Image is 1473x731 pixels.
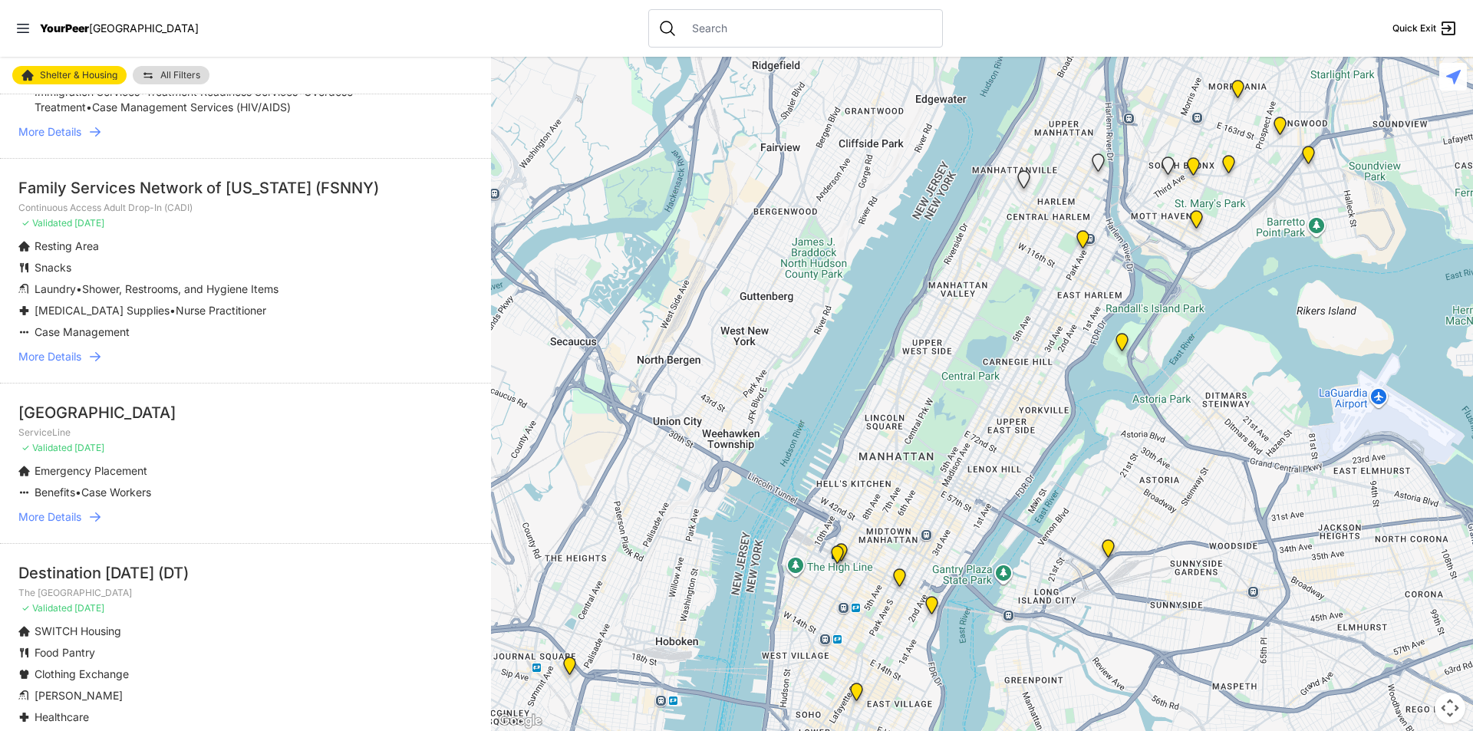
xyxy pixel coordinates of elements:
[160,71,200,80] span: All Filters
[81,486,151,499] span: Case Workers
[18,402,473,423] div: [GEOGRAPHIC_DATA]
[1152,150,1184,187] div: Queen of Peace Single Male-Identified Adult Shelter
[1083,147,1114,184] div: Upper West Side, Closed
[18,124,81,140] span: More Details
[18,509,473,525] a: More Details
[12,66,127,84] a: Shelter & Housing
[82,282,278,295] span: Shower, Restrooms, and Hygiene Items
[18,562,473,584] div: Destination [DATE] (DT)
[495,711,545,731] img: Google
[35,325,130,338] span: Case Management
[822,539,853,576] div: ServiceLine
[1392,19,1458,38] a: Quick Exit
[89,21,199,35] span: [GEOGRAPHIC_DATA]
[35,624,121,637] span: SWITCH Housing
[18,587,473,599] p: The [GEOGRAPHIC_DATA]
[74,217,104,229] span: [DATE]
[75,486,81,499] span: •
[40,71,117,80] span: Shelter & Housing
[133,66,209,84] a: All Filters
[35,261,71,274] span: Snacks
[495,711,545,731] a: Open this area in Google Maps (opens a new window)
[841,677,872,713] div: Third Street Men's Shelter and Clinic
[35,304,170,317] span: [MEDICAL_DATA] Supplies
[1067,224,1099,261] div: Bailey House, Inc.
[18,349,81,364] span: More Details
[1293,140,1324,176] div: Living Room 24-Hour Drop-In Center
[18,177,473,199] div: Family Services Network of [US_STATE] (FSNNY)
[35,689,123,702] span: [PERSON_NAME]
[1264,110,1296,147] div: Bronx
[884,562,915,599] div: Mainchance Adult Drop-in Center
[21,602,72,614] span: ✓ Validated
[1222,74,1254,110] div: Franklin Women's Shelter and Intake
[1435,693,1465,723] button: Map camera controls
[554,650,585,687] div: Main Location
[18,202,473,214] p: Continuous Access Adult Drop-In (CADI)
[18,124,473,140] a: More Details
[35,464,147,477] span: Emergency Placement
[1008,164,1040,201] div: Queen of Peace Single Female-Identified Adult Shelter
[18,509,81,525] span: More Details
[683,21,933,36] input: Search
[18,426,473,439] p: ServiceLine
[176,304,266,317] span: Nurse Practitioner
[825,537,857,574] div: Antonio Olivieri Drop-in Center
[916,590,947,627] div: 30th Street Intake Center for Men
[74,602,104,614] span: [DATE]
[92,100,291,114] span: Case Management Services (HIV/AIDS)
[18,349,473,364] a: More Details
[86,100,92,114] span: •
[35,282,76,295] span: Laundry
[1392,22,1436,35] span: Quick Exit
[35,486,75,499] span: Benefits
[40,21,89,35] span: YourPeer
[21,442,72,453] span: ✓ Validated
[1106,327,1138,364] div: Keener Men's Shelter
[170,304,176,317] span: •
[74,442,104,453] span: [DATE]
[21,217,72,229] span: ✓ Validated
[35,667,129,680] span: Clothing Exchange
[40,24,199,33] a: YourPeer[GEOGRAPHIC_DATA]
[35,710,89,723] span: Healthcare
[1178,151,1209,188] div: The Bronx Pride Center
[1213,149,1244,186] div: Hunts Point Multi-Service Center
[1092,533,1124,570] div: Queens - Main Office
[35,239,99,252] span: Resting Area
[35,646,95,659] span: Food Pantry
[76,282,82,295] span: •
